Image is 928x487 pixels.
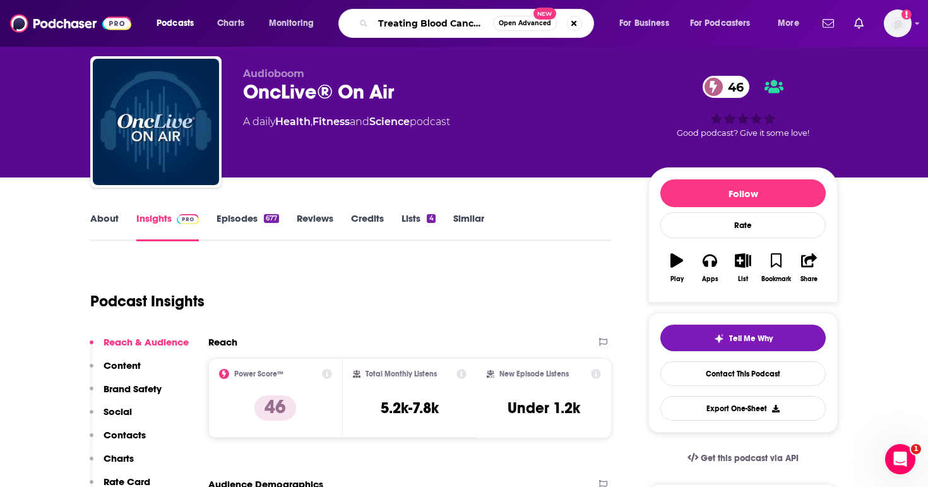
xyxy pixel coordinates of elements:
[312,116,350,128] a: Fitness
[660,212,826,238] div: Rate
[104,406,132,418] p: Social
[350,116,369,128] span: and
[243,68,304,80] span: Audioboom
[885,444,915,474] iframe: Intercom live chat
[533,8,556,20] span: New
[677,128,809,138] span: Good podcast? Give it some love!
[660,396,826,421] button: Export One-Sheet
[381,399,439,418] h3: 5.2k-7.8k
[90,212,119,241] a: About
[366,370,437,378] h2: Total Monthly Listens
[104,429,146,441] p: Contacts
[648,68,838,146] div: 46Good podcast? Give it some love!
[849,13,869,34] a: Show notifications dropdown
[778,15,799,32] span: More
[351,212,384,241] a: Credits
[93,59,219,185] img: OncLive® On Air
[243,114,450,129] div: A daily podcast
[10,11,131,35] img: Podchaser - Follow, Share and Rate Podcasts
[660,179,826,207] button: Follow
[209,13,252,33] a: Charts
[660,245,693,291] button: Play
[177,214,199,224] img: Podchaser Pro
[90,292,205,311] h1: Podcast Insights
[682,13,769,33] button: open menu
[217,15,244,32] span: Charts
[104,383,162,395] p: Brand Safety
[157,15,194,32] span: Podcasts
[884,9,912,37] span: Logged in as Simran12080
[884,9,912,37] img: User Profile
[619,15,669,32] span: For Business
[453,212,484,241] a: Similar
[269,15,314,32] span: Monitoring
[610,13,685,33] button: open menu
[660,361,826,386] a: Contact This Podcast
[350,9,606,38] div: Search podcasts, credits, & more...
[311,116,312,128] span: ,
[373,13,493,33] input: Search podcasts, credits, & more...
[677,443,809,474] a: Get this podcast via API
[499,370,569,378] h2: New Episode Listens
[508,399,580,418] h3: Under 1.2k
[715,76,750,98] span: 46
[701,453,799,464] span: Get this podcast via API
[703,76,750,98] a: 46
[818,13,839,34] a: Show notifications dropdown
[702,275,718,283] div: Apps
[275,116,311,128] a: Health
[104,452,134,464] p: Charts
[90,383,162,406] button: Brand Safety
[759,245,792,291] button: Bookmark
[90,429,146,452] button: Contacts
[148,13,210,33] button: open menu
[90,406,132,429] button: Social
[104,359,141,371] p: Content
[727,245,759,291] button: List
[800,275,818,283] div: Share
[104,336,189,348] p: Reach & Audience
[911,444,921,454] span: 1
[90,452,134,476] button: Charts
[369,116,410,128] a: Science
[260,13,330,33] button: open menu
[90,336,189,359] button: Reach & Audience
[690,15,751,32] span: For Podcasters
[769,13,815,33] button: open menu
[714,334,724,344] img: tell me why sparkle
[264,214,279,223] div: 677
[761,275,791,283] div: Bookmark
[738,275,748,283] div: List
[670,275,684,283] div: Play
[493,16,557,31] button: Open AdvancedNew
[208,336,237,348] h2: Reach
[136,212,199,241] a: InsightsPodchaser Pro
[254,395,296,421] p: 46
[729,334,773,344] span: Tell Me Why
[234,370,283,378] h2: Power Score™
[499,20,551,27] span: Open Advanced
[901,9,912,20] svg: Add a profile image
[90,359,141,383] button: Content
[793,245,826,291] button: Share
[217,212,279,241] a: Episodes677
[402,212,435,241] a: Lists4
[693,245,726,291] button: Apps
[297,212,333,241] a: Reviews
[660,325,826,351] button: tell me why sparkleTell Me Why
[427,214,435,223] div: 4
[884,9,912,37] button: Show profile menu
